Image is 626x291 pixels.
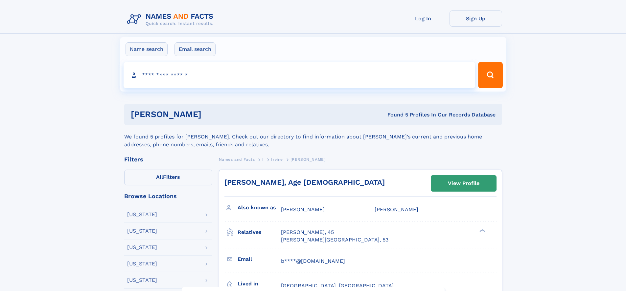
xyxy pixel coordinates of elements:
[127,245,157,250] div: [US_STATE]
[127,212,157,217] div: [US_STATE]
[126,42,168,56] label: Name search
[478,62,502,88] button: Search Button
[124,125,502,149] div: We found 5 profiles for [PERSON_NAME]. Check out our directory to find information about [PERSON_...
[281,282,394,289] span: [GEOGRAPHIC_DATA], [GEOGRAPHIC_DATA]
[431,176,496,191] a: View Profile
[294,111,496,118] div: Found 5 Profiles In Our Records Database
[448,176,479,191] div: View Profile
[124,62,475,88] input: search input
[238,254,281,265] h3: Email
[174,42,216,56] label: Email search
[124,170,212,185] label: Filters
[262,155,264,163] a: I
[127,278,157,283] div: [US_STATE]
[124,193,212,199] div: Browse Locations
[238,278,281,289] h3: Lived in
[271,155,283,163] a: Irvine
[271,157,283,162] span: Irvine
[127,261,157,266] div: [US_STATE]
[450,10,502,27] a: Sign Up
[281,236,388,243] a: [PERSON_NAME][GEOGRAPHIC_DATA], 53
[124,156,212,162] div: Filters
[127,228,157,234] div: [US_STATE]
[478,229,486,233] div: ❯
[281,206,325,213] span: [PERSON_NAME]
[131,110,294,118] h1: [PERSON_NAME]
[124,10,219,28] img: Logo Names and Facts
[224,178,385,186] a: [PERSON_NAME], Age [DEMOGRAPHIC_DATA]
[290,157,326,162] span: [PERSON_NAME]
[262,157,264,162] span: I
[219,155,255,163] a: Names and Facts
[238,227,281,238] h3: Relatives
[281,229,334,236] a: [PERSON_NAME], 45
[397,10,450,27] a: Log In
[156,174,163,180] span: All
[375,206,418,213] span: [PERSON_NAME]
[238,202,281,213] h3: Also known as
